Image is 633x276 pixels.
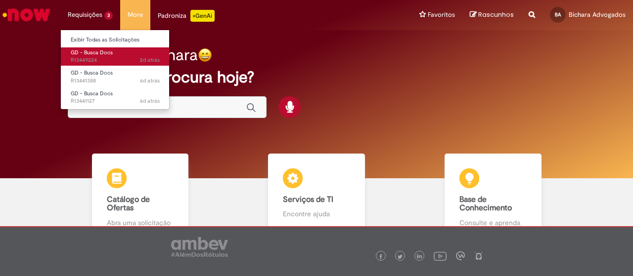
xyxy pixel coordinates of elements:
[190,10,215,22] p: +GenAi
[61,47,170,66] a: Aberto R13449224 : GD - Busca Docs
[378,254,383,259] img: logo_footer_facebook.png
[434,249,447,262] img: logo_footer_youtube.png
[71,90,113,97] span: GD - Busca Docs
[71,69,113,77] span: GD - Busca Docs
[107,218,174,228] p: Abra uma solicitação
[71,56,160,64] span: R13449224
[405,154,581,237] a: Base de Conhecimento Consulte e aprenda
[107,195,150,213] b: Catálogo de Ofertas
[171,237,228,257] img: logo_footer_ambev_rotulo_gray.png
[459,218,527,228] p: Consulte e aprenda
[140,77,160,84] span: 6d atrás
[68,10,102,20] span: Requisições
[68,69,565,86] h2: O que você procura hoje?
[140,56,160,64] span: 2d atrás
[71,49,113,56] span: GD - Busca Docs
[569,10,626,19] span: Bichara Advogados
[283,195,333,204] b: Serviços de TI
[478,10,514,19] span: Rascunhos
[459,195,512,213] b: Base de Conhecimento
[428,10,455,20] span: Favoritos
[474,251,483,260] img: logo_footer_naosei.png
[470,10,514,20] a: Rascunhos
[398,254,403,259] img: logo_footer_twitter.png
[61,68,170,86] a: Aberto R13441388 : GD - Busca Docs
[60,30,170,110] ul: Requisições
[140,97,160,105] time: 22/08/2025 17:33:02
[104,11,113,20] span: 3
[1,5,52,25] img: ServiceNow
[61,88,170,107] a: Aberto R13441127 : GD - Busca Docs
[140,56,160,64] time: 26/08/2025 15:48:25
[128,10,143,20] span: More
[52,154,228,237] a: Catálogo de Ofertas Abra uma solicitação
[140,97,160,105] span: 6d atrás
[158,10,215,22] div: Padroniza
[198,48,212,62] img: happy-face.png
[71,77,160,85] span: R13441388
[228,154,405,237] a: Serviços de TI Encontre ajuda
[140,77,160,84] time: 22/08/2025 21:09:31
[61,35,170,45] a: Exibir Todas as Solicitações
[71,97,160,105] span: R13441127
[417,254,422,260] img: logo_footer_linkedin.png
[283,209,350,219] p: Encontre ajuda
[456,251,465,260] img: logo_footer_workplace.png
[555,11,561,18] span: BA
